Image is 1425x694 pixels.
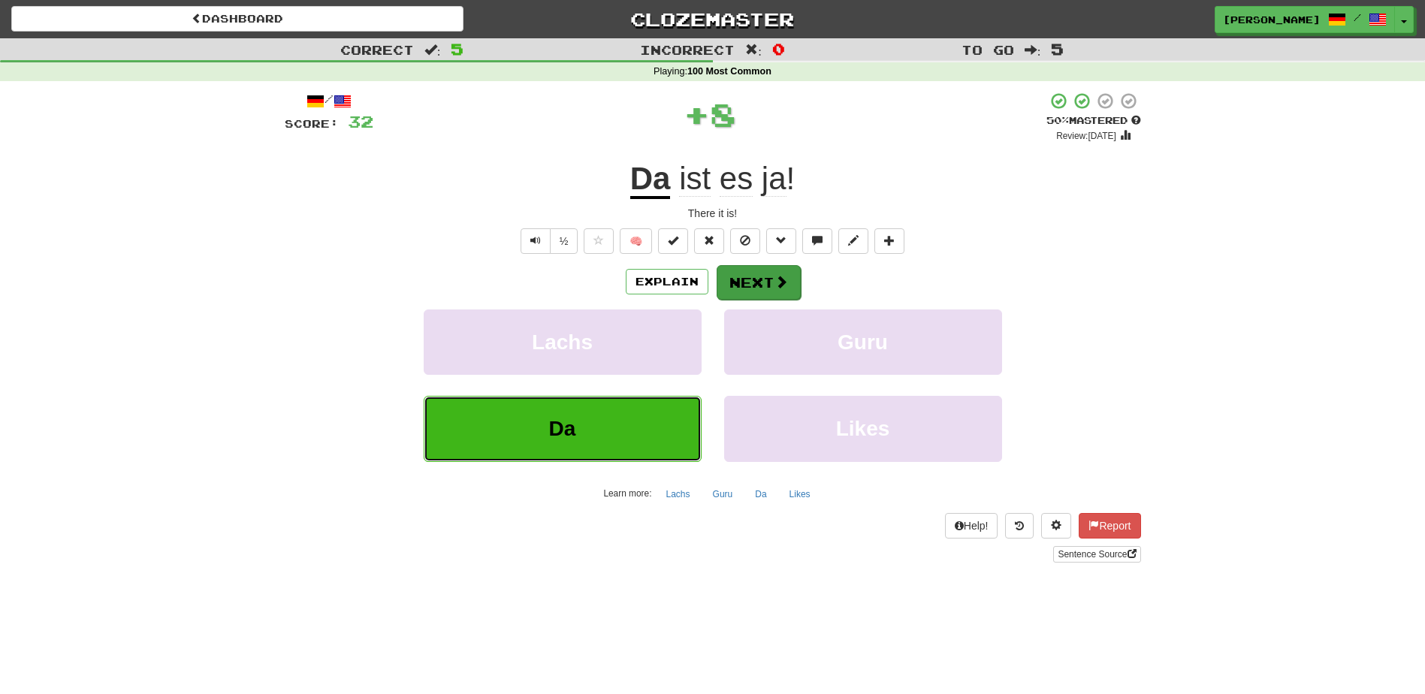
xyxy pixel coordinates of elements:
button: Guru [724,309,1002,375]
span: Incorrect [640,42,735,57]
span: To go [962,42,1014,57]
span: : [424,44,441,56]
span: 8 [710,95,736,133]
div: / [285,92,373,110]
div: There it is! [285,206,1141,221]
button: Set this sentence to 100% Mastered (alt+m) [658,228,688,254]
span: 5 [1051,40,1064,58]
span: ist [679,161,711,197]
a: Dashboard [11,6,463,32]
span: [PERSON_NAME] [1223,13,1321,26]
a: [PERSON_NAME] / [1215,6,1395,33]
span: Likes [836,417,890,440]
button: Explain [626,269,708,294]
button: Da [424,396,702,461]
button: Guru [705,483,741,505]
span: Score: [285,117,339,130]
a: Sentence Source [1053,546,1140,563]
button: Ignore sentence (alt+i) [730,228,760,254]
span: 0 [772,40,785,58]
button: Help! [945,513,998,539]
button: 🧠 [620,228,652,254]
div: Mastered [1046,114,1141,128]
span: Correct [340,42,414,57]
button: Next [717,265,801,300]
button: Grammar (alt+g) [766,228,796,254]
span: ! [670,161,795,197]
button: Da [747,483,774,505]
button: Lachs [658,483,699,505]
span: : [1025,44,1041,56]
span: + [684,92,710,137]
button: Add to collection (alt+a) [874,228,904,254]
button: Lachs [424,309,702,375]
span: / [1354,12,1361,23]
span: 32 [348,112,373,131]
div: Text-to-speech controls [518,228,578,254]
button: Favorite sentence (alt+f) [584,228,614,254]
span: Da [549,417,576,440]
span: 5 [451,40,463,58]
button: Discuss sentence (alt+u) [802,228,832,254]
button: Play sentence audio (ctl+space) [521,228,551,254]
button: Likes [724,396,1002,461]
button: ½ [550,228,578,254]
u: Da [630,161,671,199]
a: Clozemaster [486,6,938,32]
button: Round history (alt+y) [1005,513,1034,539]
button: Likes [781,483,819,505]
strong: 100 Most Common [687,66,771,77]
button: Report [1079,513,1140,539]
span: 50 % [1046,114,1069,126]
span: ja [762,161,786,197]
span: Lachs [532,330,593,354]
small: Review: [DATE] [1056,131,1116,141]
span: Guru [838,330,888,354]
span: es [720,161,753,197]
span: : [745,44,762,56]
button: Reset to 0% Mastered (alt+r) [694,228,724,254]
button: Edit sentence (alt+d) [838,228,868,254]
small: Learn more: [603,488,651,499]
